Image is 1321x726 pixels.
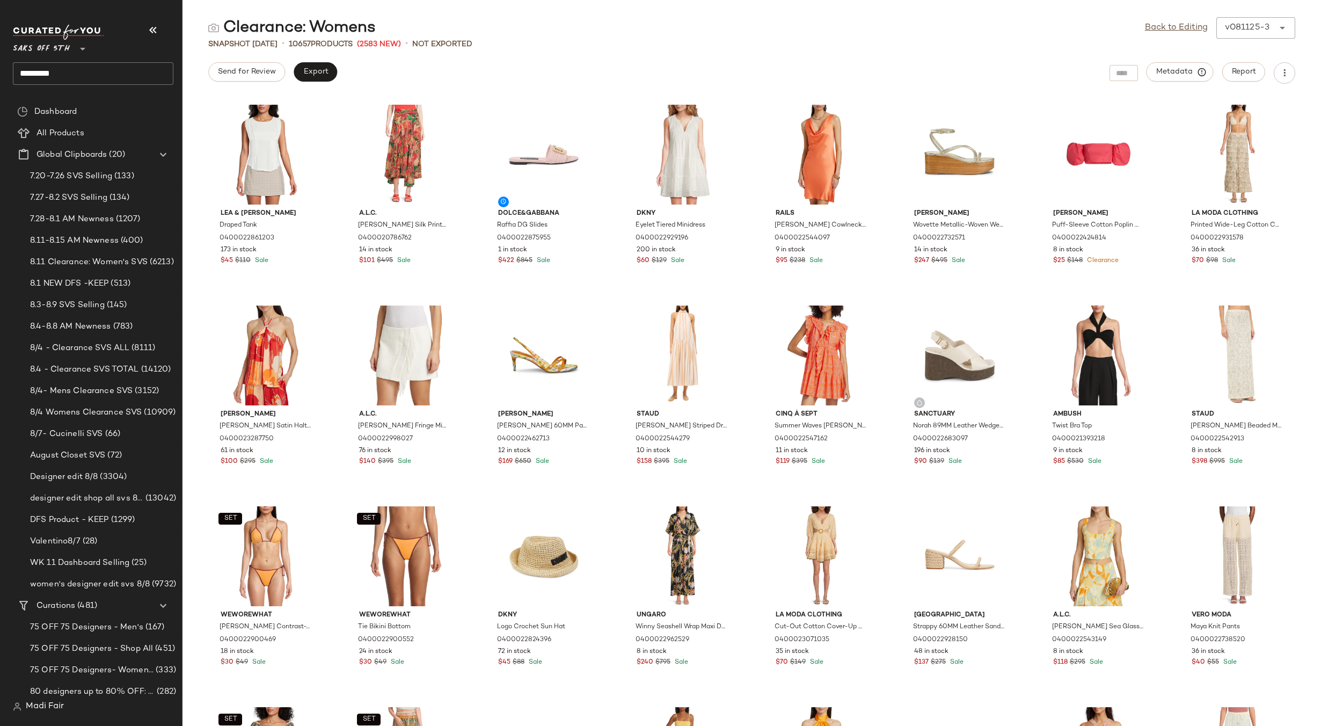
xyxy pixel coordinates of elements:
span: (8111) [129,342,155,354]
span: Snapshot [DATE] [208,39,278,50]
span: 80 designers up to 80% OFF: All [30,686,155,698]
span: $495 [931,256,947,266]
span: $49 [374,658,386,667]
span: $60 [637,256,649,266]
span: 0400022544097 [775,234,830,243]
span: Sale [395,257,411,264]
span: WK 11 Dashboard Selling [30,557,129,569]
span: $295 [1070,658,1085,667]
span: $158 [637,457,652,467]
span: Draped Tank [220,221,257,230]
span: Curations [37,600,75,612]
span: $240 [637,658,653,667]
span: Valentino8/7 [30,535,81,548]
span: 8.4-8.8 AM Newness [30,321,111,333]
span: Sale [253,257,268,264]
span: (481) [75,600,97,612]
img: 0400022929196_WHITE [628,105,736,205]
span: Global Clipboards [37,149,107,161]
span: $530 [1067,457,1084,467]
span: 75 OFF 75 Designers - Men's [30,621,143,634]
span: Summer Waves [PERSON_NAME] Abstract Minidress [775,422,866,431]
span: $70 [1192,256,1204,266]
span: $88 [513,658,524,667]
span: A.l.c. [359,410,450,419]
span: Raffia DG Slides [497,221,548,230]
img: 0400022732571_LIGHTGOLD [906,105,1014,205]
span: $395 [792,457,807,467]
span: Twist Bra Top [1052,422,1092,431]
span: • [282,38,284,50]
span: $398 [1192,457,1207,467]
span: 0400022547162 [775,434,828,444]
span: Staud [1192,410,1283,419]
span: [PERSON_NAME] Contrast-Trim Triangle Bikini Top [220,622,311,632]
span: [GEOGRAPHIC_DATA] [914,611,1005,620]
span: $140 [359,457,376,467]
span: 7.28-8.1 AM Newness [30,213,114,226]
span: Lea & [PERSON_NAME] [221,209,312,219]
span: 36 in stock [1192,245,1225,255]
span: 12 in stock [498,446,531,456]
span: women's designer edit svs 8/8 [30,578,150,591]
img: 0400020786762 [351,105,459,205]
span: 0400022875955 [497,234,551,243]
img: 0400022900469_ORANGECRIMSON [212,506,320,606]
img: svg%3e [916,400,923,406]
span: $95 [776,256,787,266]
span: La Moda Clothing [1192,209,1283,219]
span: (451) [153,643,175,655]
span: 0400022462713 [497,434,550,444]
span: 76 in stock [359,446,391,456]
span: (133) [112,170,134,183]
img: svg%3e [208,23,219,33]
img: 0400022544097_PAPAYA [767,105,875,205]
span: La Moda Clothing [776,611,867,620]
span: August Closet SVS [30,449,105,462]
span: [PERSON_NAME] [498,410,589,419]
span: (9732) [150,578,176,591]
span: 196 in stock [914,446,950,456]
span: Dkny [637,209,728,219]
span: 0400022900469 [220,635,276,645]
span: (10909) [142,406,176,419]
span: 0400022542913 [1191,434,1244,444]
img: 0400022542913_IVORY [1183,306,1291,405]
div: Products [289,39,353,50]
span: Cut-Out Cotton Cover-Up Minidress [775,622,866,632]
span: (333) [154,664,176,677]
span: 8.11 Clearance: Women's SVS [30,256,148,268]
span: DFS Product - KEEP [30,514,109,526]
span: A.l.c. [359,209,450,219]
span: Rails [776,209,867,219]
span: $495 [377,256,393,266]
span: Sale [396,458,411,465]
span: Sale [389,659,404,666]
span: 35 in stock [776,647,809,657]
span: (13042) [143,492,176,505]
img: 0400022875955_ROSE [490,105,598,205]
span: WeWoreWhat [359,611,450,620]
img: 0400022928150_BEIGE [906,506,1014,606]
span: $395 [378,457,393,467]
span: 72 in stock [498,647,531,657]
span: $45 [221,256,233,266]
span: $110 [235,256,251,266]
span: 0400022824396 [497,635,551,645]
span: Sale [669,257,684,264]
span: 14 in stock [914,245,947,255]
button: Report [1222,62,1265,82]
span: $85 [1053,457,1065,467]
a: Back to Editing [1145,21,1208,34]
span: $148 [1067,256,1083,266]
span: (783) [111,321,133,333]
span: Logo Crochet Sun Hat [497,622,565,632]
span: 0400022900552 [358,635,414,645]
span: Sale [1220,257,1236,264]
span: Send for Review [217,68,276,76]
span: Dkny [498,611,589,620]
span: 0400022929196 [636,234,688,243]
span: 200 in stock [637,245,676,255]
span: 8 in stock [1053,647,1083,657]
span: Norah 89MM Leather Wedge Sandals [913,422,1004,431]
